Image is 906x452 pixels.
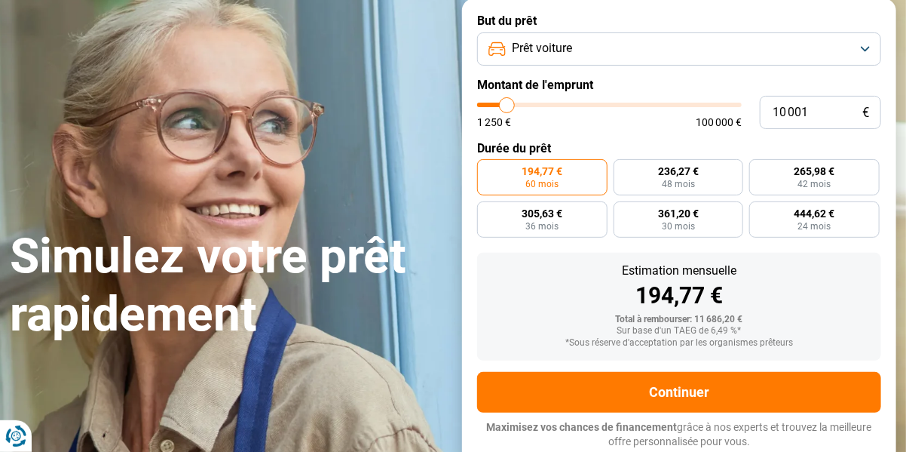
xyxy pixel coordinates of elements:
span: 60 mois [525,180,559,189]
div: Sur base d'un TAEG de 6,49 %* [489,326,869,337]
p: grâce à nos experts et trouvez la meilleure offre personnalisée pour vous. [477,420,881,450]
span: 36 mois [525,222,559,231]
div: Total à rembourser: 11 686,20 € [489,315,869,325]
h1: Simulez votre prêt rapidement [10,228,444,344]
button: Prêt voiture [477,32,881,66]
span: 1 250 € [477,117,511,128]
span: 194,77 € [522,166,562,177]
span: € [862,106,869,119]
label: Montant de l'emprunt [477,78,881,92]
label: But du prêt [477,14,881,28]
span: 265,98 € [794,166,835,177]
button: Continuer [477,372,881,413]
div: 194,77 € [489,284,869,307]
span: 48 mois [662,180,695,189]
span: 305,63 € [522,208,562,219]
div: Estimation mensuelle [489,265,869,277]
span: 42 mois [798,180,831,189]
span: 361,20 € [658,208,699,219]
span: 444,62 € [794,208,835,219]
span: 30 mois [662,222,695,231]
span: 236,27 € [658,166,699,177]
div: *Sous réserve d'acceptation par les organismes prêteurs [489,338,869,349]
span: 100 000 € [696,117,742,128]
span: Prêt voiture [512,40,572,57]
label: Durée du prêt [477,141,881,155]
span: 24 mois [798,222,831,231]
span: Maximisez vos chances de financement [487,421,678,433]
